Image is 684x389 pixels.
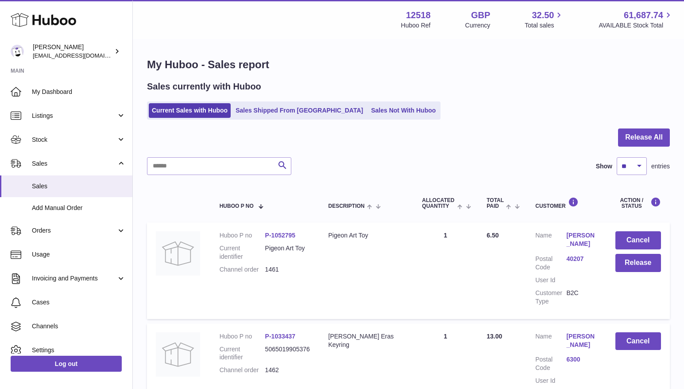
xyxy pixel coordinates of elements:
label: Show [596,162,612,171]
span: entries [651,162,670,171]
dt: Huboo P no [220,332,265,341]
span: Sales [32,159,116,168]
span: My Dashboard [32,88,126,96]
td: 1 [413,222,478,319]
button: Cancel [615,231,661,249]
h2: Sales currently with Huboo [147,81,261,93]
a: 61,687.74 AVAILABLE Stock Total [599,9,673,30]
span: ALLOCATED Quantity [422,198,455,209]
dt: Channel order [220,265,265,274]
span: Channels [32,322,126,331]
dt: Name [535,332,566,351]
div: [PERSON_NAME] [33,43,112,60]
span: Huboo P no [220,203,254,209]
a: Log out [11,356,122,372]
div: Currency [465,21,491,30]
span: [EMAIL_ADDRESS][DOMAIN_NAME] [33,52,130,59]
dt: Current identifier [220,244,265,261]
div: Pigeon Art Toy [328,231,405,240]
dd: 1461 [265,265,311,274]
span: Invoicing and Payments [32,274,116,283]
span: Orders [32,226,116,235]
span: Description [328,203,365,209]
dt: Postal Code [535,355,566,372]
span: Settings [32,346,126,354]
span: Stock [32,136,116,144]
a: Sales Not With Huboo [368,103,439,118]
span: Usage [32,250,126,259]
span: Listings [32,112,116,120]
dd: Pigeon Art Toy [265,244,311,261]
strong: GBP [471,9,490,21]
h1: My Huboo - Sales report [147,58,670,72]
span: 6.50 [487,232,499,239]
dt: User Id [535,377,566,385]
a: 32.50 Total sales [525,9,564,30]
span: Add Manual Order [32,204,126,212]
span: Total sales [525,21,564,30]
dt: Channel order [220,366,265,374]
a: [PERSON_NAME] [566,231,597,248]
a: 40207 [566,255,597,263]
div: Huboo Ref [401,21,431,30]
a: P-1052795 [265,232,296,239]
a: Current Sales with Huboo [149,103,231,118]
a: 6300 [566,355,597,364]
a: P-1033437 [265,333,296,340]
div: Action / Status [615,197,661,209]
dd: B2C [566,289,597,306]
img: no-photo.jpg [156,332,200,377]
dt: Customer Type [535,289,566,306]
span: 13.00 [487,333,502,340]
strong: 12518 [406,9,431,21]
button: Release [615,254,661,272]
dt: Current identifier [220,345,265,362]
a: Sales Shipped From [GEOGRAPHIC_DATA] [232,103,366,118]
span: 32.50 [532,9,554,21]
img: caitlin@fancylamp.co [11,45,24,58]
a: [PERSON_NAME] [566,332,597,349]
span: 61,687.74 [624,9,663,21]
dt: Name [535,231,566,250]
span: AVAILABLE Stock Total [599,21,673,30]
button: Cancel [615,332,661,350]
div: [PERSON_NAME] Eras Keyring [328,332,405,349]
span: Total paid [487,198,504,209]
dd: 5065019905376 [265,345,311,362]
dt: Postal Code [535,255,566,272]
div: Customer [535,197,597,209]
span: Sales [32,182,126,191]
button: Release All [618,128,670,147]
dt: User Id [535,276,566,284]
dd: 1462 [265,366,311,374]
img: no-photo.jpg [156,231,200,276]
span: Cases [32,298,126,307]
dt: Huboo P no [220,231,265,240]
